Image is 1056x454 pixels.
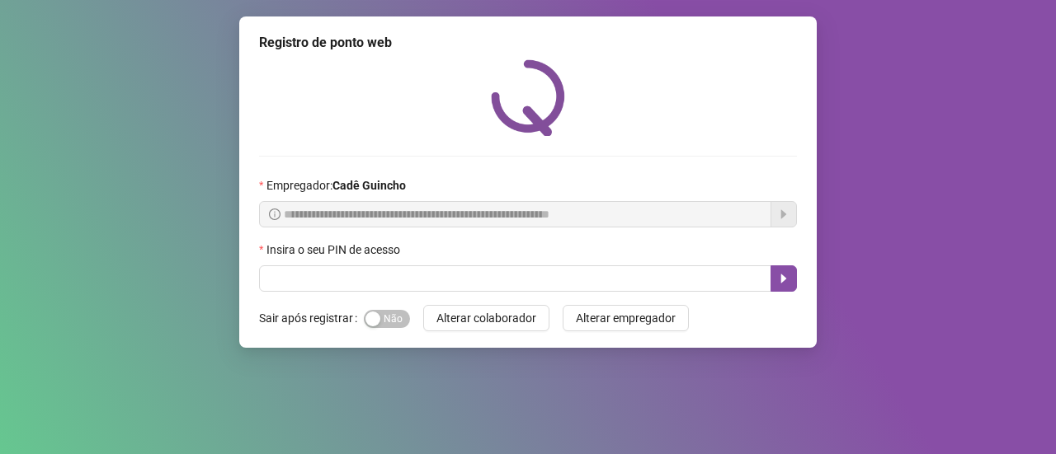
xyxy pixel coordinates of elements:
[576,309,676,327] span: Alterar empregador
[266,176,406,194] span: Empregador :
[436,309,536,327] span: Alterar colaborador
[423,305,549,331] button: Alterar colaborador
[777,272,790,285] span: caret-right
[332,179,406,192] strong: Cadê Guincho
[259,305,364,331] label: Sair após registrar
[563,305,689,331] button: Alterar empregador
[259,241,411,259] label: Insira o seu PIN de acesso
[259,33,797,53] div: Registro de ponto web
[269,208,280,220] span: info-circle
[491,59,565,136] img: QRPoint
